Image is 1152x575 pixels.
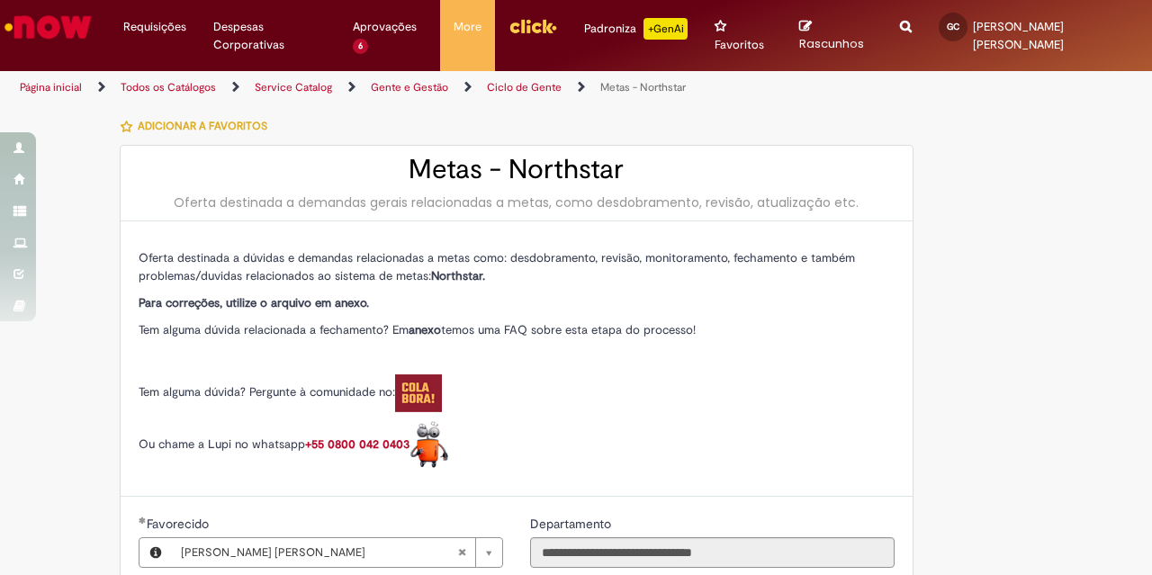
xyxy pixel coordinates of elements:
[305,436,449,452] a: +55 0800 042 0403
[947,21,959,32] span: GC
[454,18,481,36] span: More
[139,385,442,400] span: Tem alguma dúvida? Pergunte à comunidade no:
[20,80,82,94] a: Página inicial
[139,436,449,452] span: Ou chame a Lupi no whatsapp
[409,421,449,469] img: Lupi%20logo.pngx
[139,538,172,567] button: Favorecido, Visualizar este registro Giovanne Denobile Cury
[530,515,615,533] label: Somente leitura - Departamento
[147,516,212,532] span: Necessários - Favorecido
[353,39,368,54] span: 6
[213,18,326,54] span: Despesas Corporativas
[395,385,442,400] a: Colabora
[139,517,147,524] span: Obrigatório Preenchido
[181,538,457,567] span: [PERSON_NAME] [PERSON_NAME]
[123,18,186,36] span: Requisições
[600,80,686,94] a: Metas - Northstar
[799,19,873,52] a: Rascunhos
[2,9,94,45] img: ServiceNow
[409,322,441,337] strong: anexo
[353,18,417,36] span: Aprovações
[395,374,442,412] img: Colabora%20logo.pngx
[139,295,369,310] strong: Para correções, utilize o arquivo em anexo.
[139,155,895,184] h2: Metas - Northstar
[584,18,688,40] div: Padroniza
[255,80,332,94] a: Service Catalog
[431,268,485,283] strong: Northstar.
[448,538,475,567] abbr: Limpar campo Favorecido
[530,516,615,532] span: Somente leitura - Departamento
[487,80,562,94] a: Ciclo de Gente
[120,107,277,145] button: Adicionar a Favoritos
[139,193,895,211] div: Oferta destinada a demandas gerais relacionadas a metas, como desdobramento, revisão, atualização...
[13,71,754,104] ul: Trilhas de página
[371,80,448,94] a: Gente e Gestão
[973,19,1064,52] span: [PERSON_NAME] [PERSON_NAME]
[508,13,557,40] img: click_logo_yellow_360x200.png
[138,119,267,133] span: Adicionar a Favoritos
[530,537,895,568] input: Departamento
[799,35,864,52] span: Rascunhos
[643,18,688,40] p: +GenAi
[121,80,216,94] a: Todos os Catálogos
[172,538,502,567] a: [PERSON_NAME] [PERSON_NAME]Limpar campo Favorecido
[139,322,696,337] span: Tem alguma dúvida relacionada a fechamento? Em temos uma FAQ sobre esta etapa do processo!
[139,250,855,283] span: Oferta destinada a dúvidas e demandas relacionadas a metas como: desdobramento, revisão, monitora...
[715,36,764,54] span: Favoritos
